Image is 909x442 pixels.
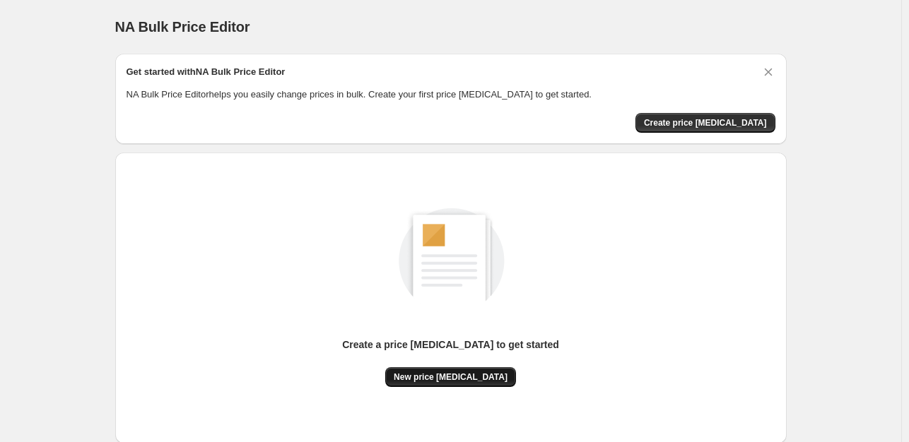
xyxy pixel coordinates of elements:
[635,113,775,133] button: Create price change job
[115,19,250,35] span: NA Bulk Price Editor
[644,117,767,129] span: Create price [MEDICAL_DATA]
[127,65,286,79] h2: Get started with NA Bulk Price Editor
[761,65,775,79] button: Dismiss card
[342,338,559,352] p: Create a price [MEDICAL_DATA] to get started
[394,371,508,383] span: New price [MEDICAL_DATA]
[127,88,775,102] p: NA Bulk Price Editor helps you easily change prices in bulk. Create your first price [MEDICAL_DAT...
[385,367,516,387] button: New price [MEDICAL_DATA]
